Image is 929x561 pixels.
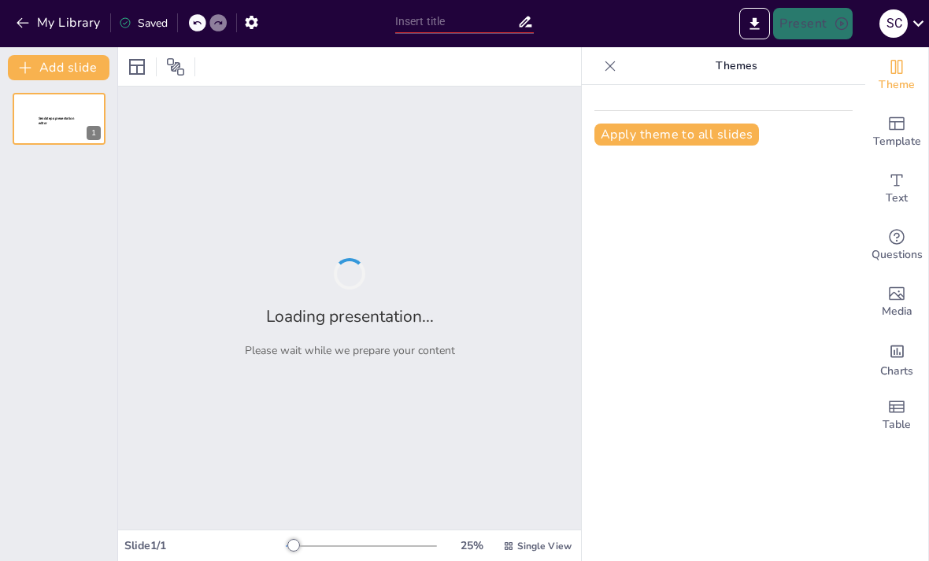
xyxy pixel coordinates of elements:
[739,8,770,39] button: Export to PowerPoint
[872,246,923,264] span: Questions
[39,116,74,125] span: Sendsteps presentation editor
[865,161,928,217] div: Add text boxes
[12,10,107,35] button: My Library
[124,538,286,553] div: Slide 1 / 1
[594,124,759,146] button: Apply theme to all slides
[13,93,105,145] div: 1
[517,540,572,552] span: Single View
[879,76,915,94] span: Theme
[266,305,434,327] h2: Loading presentation...
[124,54,150,79] div: Layout
[879,9,908,38] div: S C
[865,104,928,161] div: Add ready made slides
[865,330,928,387] div: Add charts and graphs
[880,363,913,380] span: Charts
[865,387,928,444] div: Add a table
[882,303,912,320] span: Media
[879,8,908,39] button: S C
[119,16,168,31] div: Saved
[883,416,911,434] span: Table
[453,538,490,553] div: 25 %
[886,190,908,207] span: Text
[87,126,101,140] div: 1
[166,57,185,76] span: Position
[773,8,852,39] button: Present
[623,47,849,85] p: Themes
[8,55,109,80] button: Add slide
[395,10,518,33] input: Insert title
[873,133,921,150] span: Template
[865,274,928,330] div: Add images, graphics, shapes or video
[245,343,455,358] p: Please wait while we prepare your content
[865,47,928,104] div: Change the overall theme
[865,217,928,274] div: Get real-time input from your audience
